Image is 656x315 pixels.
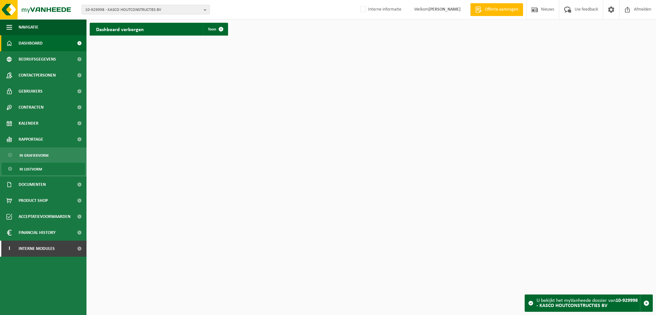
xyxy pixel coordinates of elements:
label: Interne informatie [359,5,401,14]
span: Toon [208,27,216,31]
div: U bekijkt het myVanheede dossier van [537,295,640,311]
span: In lijstvorm [20,163,42,175]
strong: 10-929998 - KASCO HOUTCONSTRUCTIES BV [537,298,638,308]
a: Offerte aanvragen [470,3,523,16]
button: 10-929998 - KASCO HOUTCONSTRUCTIES BV [82,5,210,14]
span: Gebruikers [19,83,43,99]
span: Contactpersonen [19,67,56,83]
span: Financial History [19,225,55,241]
span: Interne modules [19,241,55,257]
h2: Dashboard verborgen [90,23,150,35]
strong: [PERSON_NAME] [429,7,461,12]
span: Bedrijfsgegevens [19,51,56,67]
span: Documenten [19,177,46,193]
span: 10-929998 - KASCO HOUTCONSTRUCTIES BV [85,5,201,15]
span: Navigatie [19,19,38,35]
a: In grafiekvorm [2,149,85,161]
span: I [6,241,12,257]
a: Toon [203,23,227,36]
span: In grafiekvorm [20,149,48,162]
span: Acceptatievoorwaarden [19,209,70,225]
span: Kalender [19,115,38,131]
span: Rapportage [19,131,43,147]
span: Contracten [19,99,44,115]
span: Dashboard [19,35,43,51]
span: Product Shop [19,193,48,209]
a: In lijstvorm [2,163,85,175]
span: Offerte aanvragen [483,6,520,13]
